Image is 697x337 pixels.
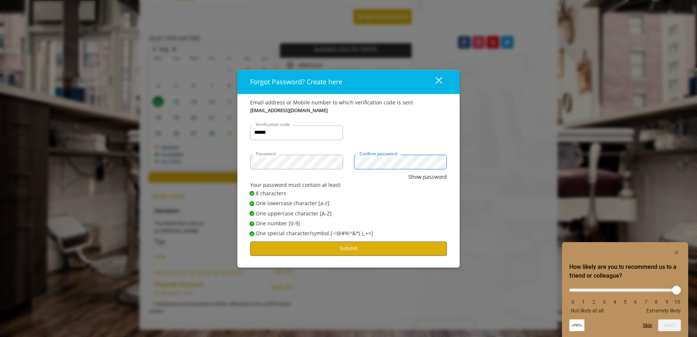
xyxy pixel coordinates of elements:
span: One lowercase character [a-z] [256,200,329,208]
span: ✔ [251,190,253,196]
span: Forgot Password? Create here [250,77,342,86]
h2: How likely are you to recommend us to a friend or colleague? Select an option from 0 to 10, with ... [569,263,681,280]
span: One uppercase character [A-Z] [256,210,332,218]
span: One number [0-9] [256,219,300,227]
b: [EMAIL_ADDRESS][DOMAIN_NAME] [250,107,328,115]
span: One special character/symbol [~!@#%^&*( )_+=] [256,230,373,238]
span: ✔ [251,231,253,237]
span: ✔ [251,201,253,207]
div: How likely are you to recommend us to a friend or colleague? Select an option from 0 to 10, with ... [569,248,681,331]
label: Confirm password [356,150,401,157]
li: 3 [601,299,608,305]
li: 0 [569,299,577,305]
div: Your password must contain at least: [250,181,447,189]
span: Extremely likely [646,308,681,314]
button: Hide survey [672,248,681,257]
button: Next question [658,319,681,331]
button: Submit [250,241,447,256]
button: close dialog [422,74,447,89]
li: 8 [653,299,660,305]
span: ✔ [251,211,253,216]
div: How likely are you to recommend us to a friend or colleague? Select an option from 0 to 10, with ... [569,283,681,314]
span: ✔ [251,221,253,227]
input: Verification code [250,125,343,140]
span: 8 characters [256,189,286,197]
div: close dialog [427,77,442,88]
span: Not likely at all [571,308,603,314]
button: Show password [408,173,447,181]
input: Password [250,155,343,169]
li: 7 [642,299,650,305]
li: 5 [621,299,629,305]
div: Email address or Mobile number to which verification code is sent [250,99,447,107]
input: Confirm password [354,155,447,169]
button: Skip [643,322,652,328]
li: 10 [674,299,681,305]
li: 9 [663,299,671,305]
li: 4 [611,299,618,305]
label: Password [252,150,279,157]
li: 1 [580,299,587,305]
li: 2 [590,299,598,305]
li: 6 [632,299,639,305]
label: Verification code [252,121,293,128]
